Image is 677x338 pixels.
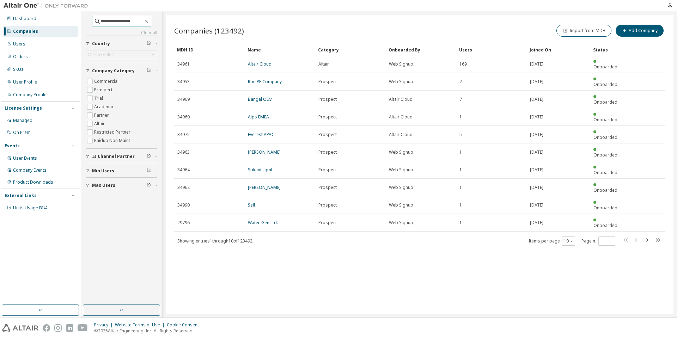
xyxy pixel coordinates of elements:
button: 10 [564,238,573,244]
a: Bangal OEM [248,96,273,102]
span: 1 [459,220,462,226]
div: Name [248,44,312,55]
span: 7 [459,97,462,102]
span: 34975 [177,132,190,137]
div: Category [318,44,383,55]
button: Company Category [86,63,157,79]
img: facebook.svg [43,324,50,332]
a: Clear all [86,30,157,36]
div: Joined On [530,44,587,55]
label: Restricted Partner [94,128,132,136]
span: [DATE] [530,132,543,137]
button: Is Channel Partner [86,149,157,164]
a: Altair Cloud [248,61,272,67]
button: Max Users [86,178,157,193]
span: [DATE] [530,220,543,226]
span: Is Channel Partner [92,154,135,159]
span: 34961 [177,61,190,67]
span: Prospect [318,79,337,85]
span: 34964 [177,167,190,173]
img: Altair One [4,2,92,9]
div: Status [593,44,623,55]
span: Companies (123492) [174,26,244,36]
div: MDH ID [177,44,242,55]
div: Managed [13,118,32,123]
a: Everest APAC [248,131,274,137]
button: Import from MDH [556,25,611,37]
label: Partner [94,111,110,119]
a: Ron PE Company [248,79,282,85]
div: Companies [13,29,38,34]
span: Prospect [318,149,337,155]
div: Events [5,143,20,149]
div: On Prem [13,130,31,135]
span: Min Users [92,168,114,174]
div: Click to select [87,52,115,57]
span: 34963 [177,149,190,155]
span: 34962 [177,185,190,190]
span: Web Signup [389,220,413,226]
div: Cookie Consent [167,322,203,328]
div: Onboarded By [389,44,453,55]
span: Web Signup [389,61,413,67]
span: Clear filter [147,68,151,74]
div: Orders [13,54,28,60]
span: Altair Cloud [389,132,413,137]
div: User Profile [13,79,37,85]
div: License Settings [5,105,42,111]
span: Prospect [318,114,337,120]
span: Items per page [529,236,575,246]
span: Web Signup [389,149,413,155]
label: Academic [94,103,115,111]
div: SKUs [13,67,24,72]
button: Min Users [86,163,157,179]
span: [DATE] [530,97,543,102]
span: Prospect [318,132,337,137]
span: Clear filter [147,41,151,47]
span: Onboarded [593,222,617,228]
span: Onboarded [593,64,617,70]
span: 169 [459,61,467,67]
span: Onboarded [593,117,617,123]
span: Clear filter [147,154,151,159]
span: Onboarded [593,187,617,193]
div: User Events [13,155,37,161]
img: instagram.svg [54,324,62,332]
span: Onboarded [593,81,617,87]
div: External Links [5,193,37,198]
span: Country [92,41,110,47]
span: Prospect [318,167,337,173]
a: [PERSON_NAME] [248,184,281,190]
span: 1 [459,114,462,120]
div: Privacy [94,322,115,328]
span: [DATE] [530,149,543,155]
span: 1 [459,202,462,208]
img: linkedin.svg [66,324,73,332]
span: Altair Cloud [389,114,413,120]
button: Add Company [616,25,664,37]
span: 34960 [177,114,190,120]
span: 29796 [177,220,190,226]
span: Web Signup [389,202,413,208]
span: Onboarded [593,134,617,140]
span: Web Signup [389,167,413,173]
span: Onboarded [593,99,617,105]
span: Prospect [318,202,337,208]
span: 34953 [177,79,190,85]
a: [PERSON_NAME] [248,149,281,155]
span: 1 [459,167,462,173]
div: Product Downloads [13,179,53,185]
label: Prospect [94,86,114,94]
span: Onboarded [593,170,617,176]
img: youtube.svg [78,324,88,332]
span: Altair [318,61,329,67]
span: Onboarded [593,205,617,211]
div: Dashboard [13,16,36,21]
span: Page n. [581,236,615,246]
div: Users [13,41,25,47]
a: Srikant _gml [248,167,272,173]
span: Altair Cloud [389,97,413,102]
div: Company Profile [13,92,47,98]
label: Altair [94,119,106,128]
span: Onboarded [593,152,617,158]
